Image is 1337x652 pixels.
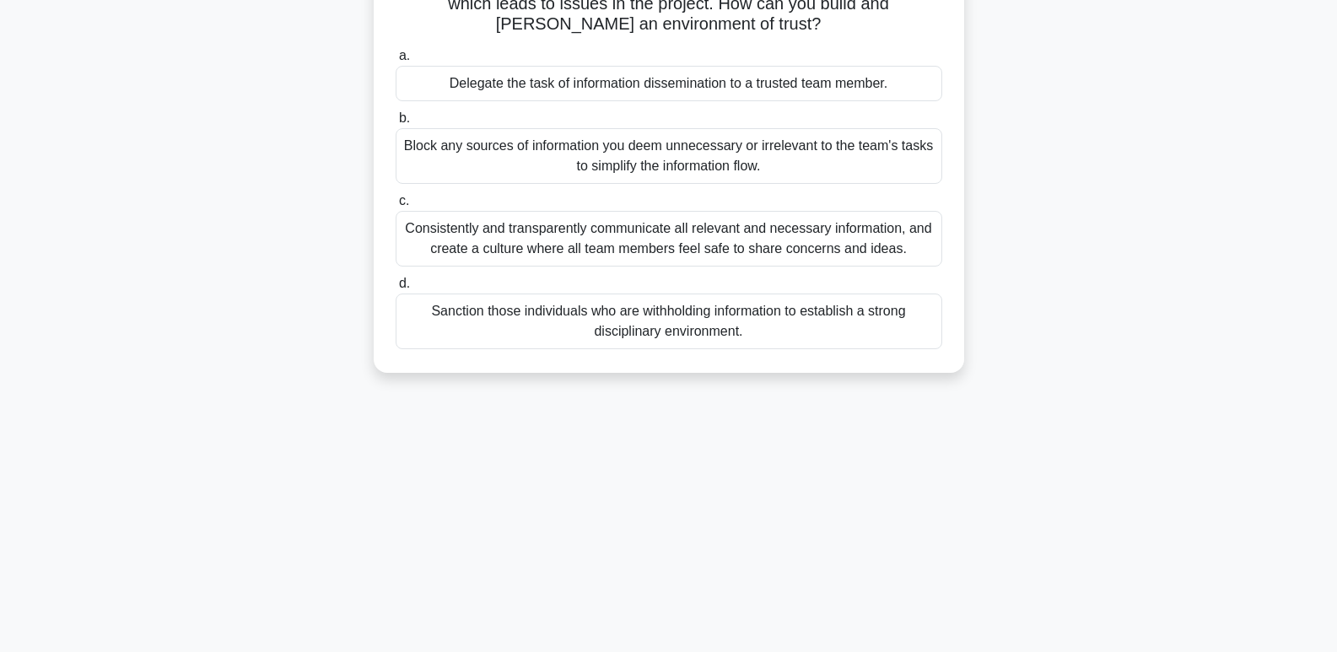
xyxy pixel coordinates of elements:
div: Block any sources of information you deem unnecessary or irrelevant to the team's tasks to simpli... [396,128,942,184]
span: d. [399,276,410,290]
span: c. [399,193,409,207]
div: Delegate the task of information dissemination to a trusted team member. [396,66,942,101]
div: Sanction those individuals who are withholding information to establish a strong disciplinary env... [396,294,942,349]
span: a. [399,48,410,62]
span: b. [399,110,410,125]
div: Consistently and transparently communicate all relevant and necessary information, and create a c... [396,211,942,267]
